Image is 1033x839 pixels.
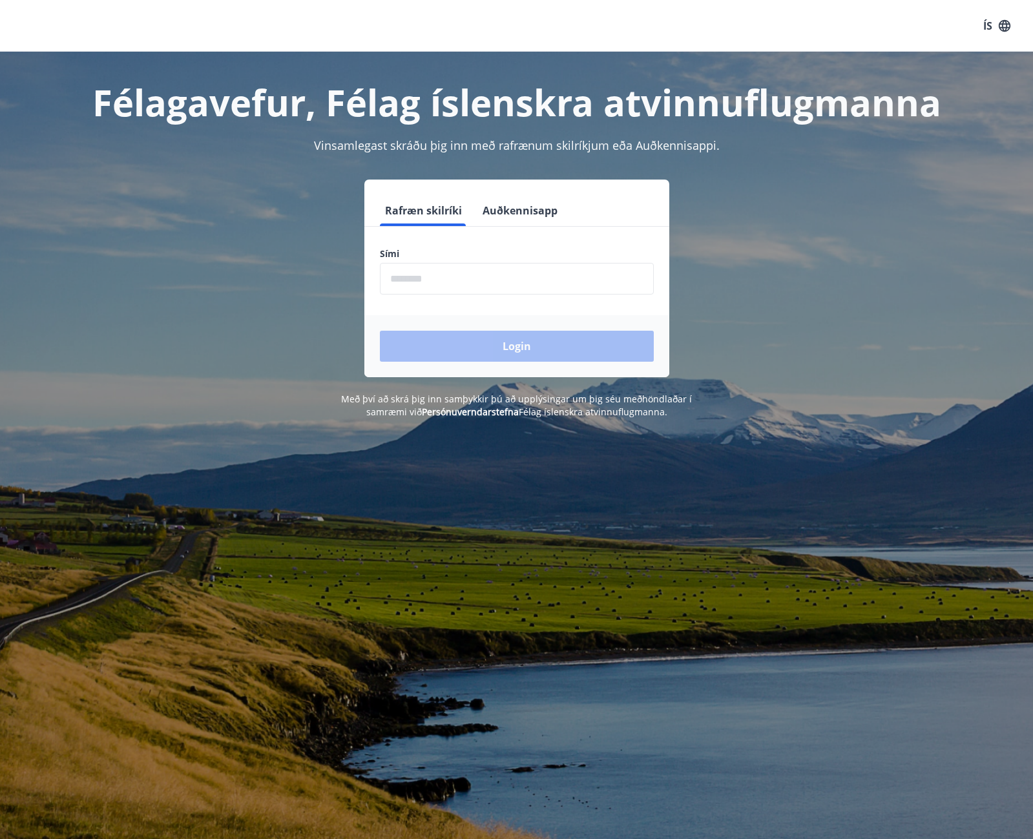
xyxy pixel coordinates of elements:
[976,14,1017,37] button: ÍS
[341,393,692,418] span: Með því að skrá þig inn samþykkir þú að upplýsingar um þig séu meðhöndlaðar í samræmi við Félag í...
[477,195,563,226] button: Auðkennisapp
[380,247,654,260] label: Sími
[422,406,519,418] a: Persónuverndarstefna
[380,195,467,226] button: Rafræn skilríki
[67,78,966,127] h1: Félagavefur, Félag íslenskra atvinnuflugmanna
[314,138,720,153] span: Vinsamlegast skráðu þig inn með rafrænum skilríkjum eða Auðkennisappi.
